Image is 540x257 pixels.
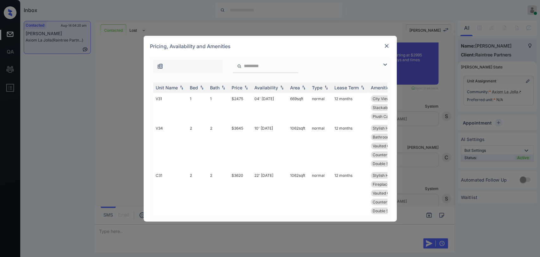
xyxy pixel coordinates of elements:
td: normal [309,122,332,170]
td: C31 [153,170,187,217]
td: 12 months [332,122,368,170]
td: normal [309,170,332,217]
span: Bathroom Cabine... [373,135,407,139]
div: Price [232,85,242,90]
td: 1062 sqft [288,170,309,217]
td: 669 sqft [288,93,309,122]
img: icon-zuma [381,61,389,68]
td: V34 [153,122,187,170]
div: Bed [190,85,198,90]
div: Area [290,85,300,90]
img: icon-zuma [157,63,163,69]
img: sorting [243,85,249,90]
td: $3620 [229,170,252,217]
img: sorting [359,85,366,90]
td: 12 months [332,170,368,217]
img: icon-zuma [237,63,242,69]
td: 1 [187,93,208,122]
td: normal [309,93,332,122]
img: sorting [178,85,185,90]
span: Stylish Hardwar... [373,173,404,178]
span: Double Sinks in... [373,161,403,166]
span: Vaulted Ceiling... [373,191,402,196]
div: Pricing, Availability and Amenities [144,36,397,57]
td: 10' [DATE] [252,122,288,170]
img: sorting [220,85,227,90]
td: $2475 [229,93,252,122]
span: Stackable Washe... [373,105,407,110]
span: Fireplace [373,182,389,187]
div: Availability [254,85,278,90]
td: 2 [208,170,229,217]
img: sorting [279,85,285,90]
span: Countertops - Q... [373,200,404,204]
td: 22' [DATE] [252,170,288,217]
td: 12 months [332,93,368,122]
td: 1 [208,93,229,122]
img: close [383,43,390,49]
td: 1062 sqft [288,122,309,170]
img: sorting [301,85,307,90]
div: Bath [210,85,220,90]
td: V31 [153,93,187,122]
img: sorting [199,85,205,90]
div: Amenities [371,85,392,90]
td: 2 [187,122,208,170]
div: Unit Name [156,85,178,90]
td: 2 [208,122,229,170]
span: Vaulted Ceiling... [373,144,402,148]
span: Countertops - Q... [373,152,404,157]
span: Plush Carpeting [373,114,401,119]
div: Type [312,85,322,90]
td: 2 [187,170,208,217]
div: Lease Term [334,85,359,90]
span: Double Sinks in... [373,209,403,213]
img: sorting [323,85,329,90]
span: City View [373,96,390,101]
span: Stylish Hardwar... [373,126,404,131]
td: $3645 [229,122,252,170]
td: 04' [DATE] [252,93,288,122]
